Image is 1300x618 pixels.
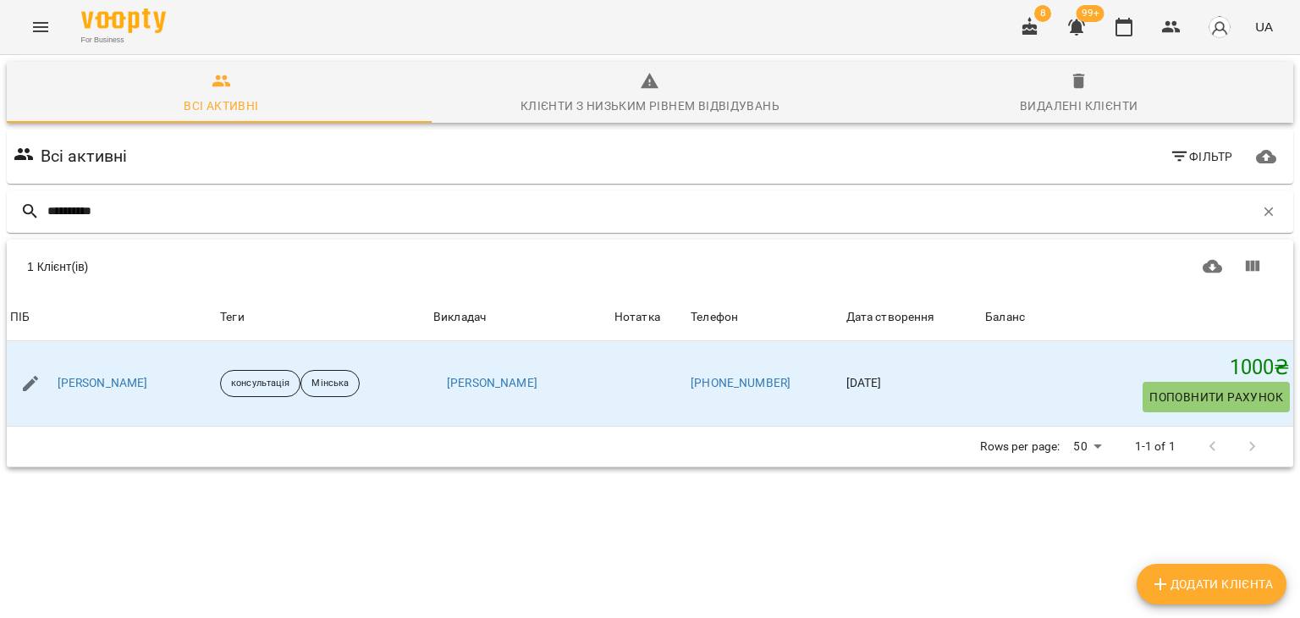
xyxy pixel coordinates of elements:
[843,341,983,426] td: [DATE]
[10,307,30,328] div: ПІБ
[1170,146,1233,167] span: Фільтр
[1143,382,1290,412] button: Поповнити рахунок
[184,96,258,116] div: Всі активні
[81,8,166,33] img: Voopty Logo
[1248,11,1280,42] button: UA
[691,307,738,328] div: Телефон
[691,376,790,389] a: [PHONE_NUMBER]
[300,370,360,397] div: Мінська
[1034,5,1051,22] span: 8
[1077,5,1104,22] span: 99+
[846,307,935,328] div: Дата створення
[985,307,1025,328] div: Sort
[433,307,608,328] span: Викладач
[220,307,427,328] div: Теги
[1020,96,1137,116] div: Видалені клієнти
[614,307,684,328] div: Нотатка
[1208,15,1231,39] img: avatar_s.png
[691,307,738,328] div: Sort
[311,377,349,391] p: Мінська
[7,240,1293,294] div: Table Toolbar
[691,307,839,328] span: Телефон
[10,307,213,328] span: ПІБ
[433,307,486,328] div: Викладач
[985,307,1025,328] div: Баланс
[1255,18,1273,36] span: UA
[846,307,979,328] span: Дата створення
[27,258,641,275] div: 1 Клієнт(ів)
[20,7,61,47] button: Menu
[1150,574,1273,594] span: Додати клієнта
[231,377,289,391] p: консультація
[10,307,30,328] div: Sort
[58,375,148,392] a: [PERSON_NAME]
[985,355,1290,381] h5: 1000 ₴
[521,96,779,116] div: Клієнти з низьким рівнем відвідувань
[1149,387,1283,407] span: Поповнити рахунок
[980,439,1060,455] p: Rows per page:
[1193,246,1233,287] button: Завантажити CSV
[985,307,1290,328] span: Баланс
[846,307,935,328] div: Sort
[220,370,300,397] div: консультація
[1137,564,1286,604] button: Додати клієнта
[81,35,166,46] span: For Business
[41,143,128,169] h6: Всі активні
[433,307,486,328] div: Sort
[1135,439,1176,455] p: 1-1 of 1
[447,375,537,392] a: [PERSON_NAME]
[1232,246,1273,287] button: Показати колонки
[1163,141,1240,172] button: Фільтр
[1066,434,1107,459] div: 50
